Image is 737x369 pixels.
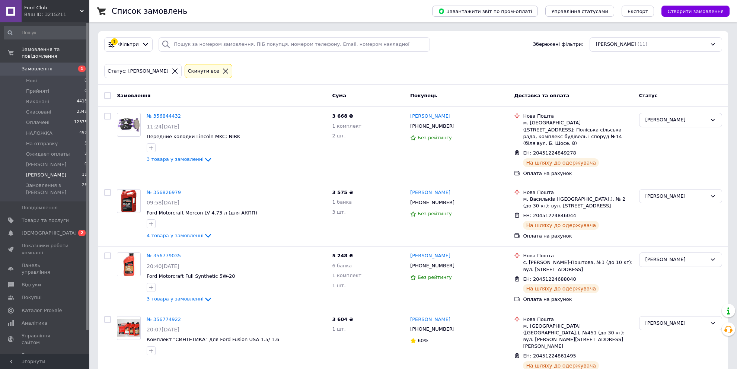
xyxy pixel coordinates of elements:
span: Фільтри [118,41,139,48]
a: Створити замовлення [654,8,730,14]
span: 1 [78,66,86,72]
span: Товари та послуги [22,217,69,224]
span: Замовлення з [PERSON_NAME] [26,182,82,195]
span: Ford Club [24,4,80,11]
span: 2 [84,151,87,158]
div: Оплата на рахунок [523,233,633,239]
span: 11:24[DATE] [147,124,179,130]
span: 12375 [74,119,87,126]
div: Фиск Юлик [645,193,707,200]
img: Фото товару [117,253,140,276]
span: [PHONE_NUMBER] [410,263,454,268]
a: Ford Motorcraft Full Synthetic 5W-20 [147,273,235,279]
span: Скасовані [26,109,51,115]
span: Відгуки [22,281,41,288]
span: 11 [82,172,87,178]
span: 6 банка [332,263,352,268]
a: Фото товару [117,189,141,213]
a: Передние колодки Lincoln MKC; NIBK [147,134,240,139]
div: Cкинути все [186,67,221,75]
a: № 356844432 [147,113,181,119]
a: Ford Motorcraft Mercon LV 4.73 л (для АКПП) [147,210,257,216]
span: Замовлення [22,66,52,72]
span: Завантажити звіт по пром-оплаті [438,8,532,15]
span: 3 668 ₴ [332,113,353,119]
span: Каталог ProSale [22,307,62,314]
div: Нова Пошта [523,113,633,120]
span: Без рейтингу [418,135,452,140]
span: Виконані [26,98,49,105]
div: м. Васильків ([GEOGRAPHIC_DATA].), № 2 (до 30 кг): вул. [STREET_ADDRESS] [523,196,633,209]
a: [PERSON_NAME] [410,252,450,260]
span: 2 шт. [332,133,346,139]
span: 0 [84,161,87,168]
span: 1 комплект [332,123,361,129]
a: [PERSON_NAME] [410,113,450,120]
span: 1 банка [332,199,352,205]
span: 3 604 ₴ [332,316,353,322]
span: 1 шт. [332,283,346,288]
span: Управління сайтом [22,333,69,346]
span: Панель управління [22,262,69,276]
a: Фото товару [117,113,141,137]
span: НАЛОЖКА [26,130,52,137]
a: Фото товару [117,316,141,340]
span: 1 комплект [332,273,361,278]
span: 20:07[DATE] [147,327,179,333]
span: Експорт [628,9,648,14]
span: Аналітика [22,320,47,327]
span: [PHONE_NUMBER] [410,200,454,205]
div: м. [GEOGRAPHIC_DATA] ([GEOGRAPHIC_DATA].), №451 (до 30 кг): вул. [PERSON_NAME][STREET_ADDRESS][PE... [523,323,633,350]
div: Статус: [PERSON_NAME] [106,67,170,75]
div: Нова Пошта [523,316,633,323]
span: [DEMOGRAPHIC_DATA] [22,230,77,236]
span: Показники роботи компанії [22,242,69,256]
span: Замовлення та повідомлення [22,46,89,60]
a: № 356826979 [147,190,181,195]
a: 3 товара у замовленні [147,156,213,162]
div: Ваш ID: 3215211 [24,11,89,18]
span: Повідомлення [22,204,58,211]
span: Покупець [410,92,437,98]
span: 3 товара у замовленні [147,296,204,302]
span: 4 товара у замовленні [147,233,204,238]
button: Управління статусами [545,6,614,17]
span: Ожидает оплаты [26,151,70,158]
button: Завантажити звіт по пром-оплаті [432,6,538,17]
span: Cума [332,92,346,98]
span: Статус [639,92,658,98]
a: Комплект "СИНТЕТИКА" для Ford Fusion USA 1.5/ 1.6 [147,337,279,342]
button: Експорт [622,6,654,17]
span: [PERSON_NAME] [26,161,66,168]
span: ЕН: 20451224846044 [523,213,576,218]
span: 2348 [77,109,87,115]
input: Пошук за номером замовлення, ПІБ покупця, номером телефону, Email, номером накладної [159,37,430,52]
a: [PERSON_NAME] [410,316,450,323]
a: 3 товара у замовленні [147,296,213,302]
div: с. [PERSON_NAME]-Поштова, №3 (до 10 кг): вул. [STREET_ADDRESS] [523,259,633,273]
span: 26 [82,182,87,195]
span: 457 [79,130,87,137]
img: Фото товару [117,319,140,337]
span: Доставка та оплата [514,92,569,98]
span: [PERSON_NAME] [596,41,636,48]
span: 0 [84,88,87,95]
span: 0 [84,77,87,84]
button: Створити замовлення [661,6,730,17]
div: Фиск Юлик [645,319,707,327]
span: (11) [638,41,648,47]
span: 5 [84,140,87,147]
span: Нові [26,77,37,84]
span: Гаманець компанії [22,352,69,365]
div: Фиск Юлик [645,256,707,264]
span: 4418 [77,98,87,105]
img: Фото товару [117,118,140,132]
span: [PHONE_NUMBER] [410,123,454,129]
span: 1 шт. [332,326,346,332]
div: На шляху до одержувача [523,284,599,293]
span: Збережені фільтри: [533,41,584,48]
span: 2 [78,230,86,236]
